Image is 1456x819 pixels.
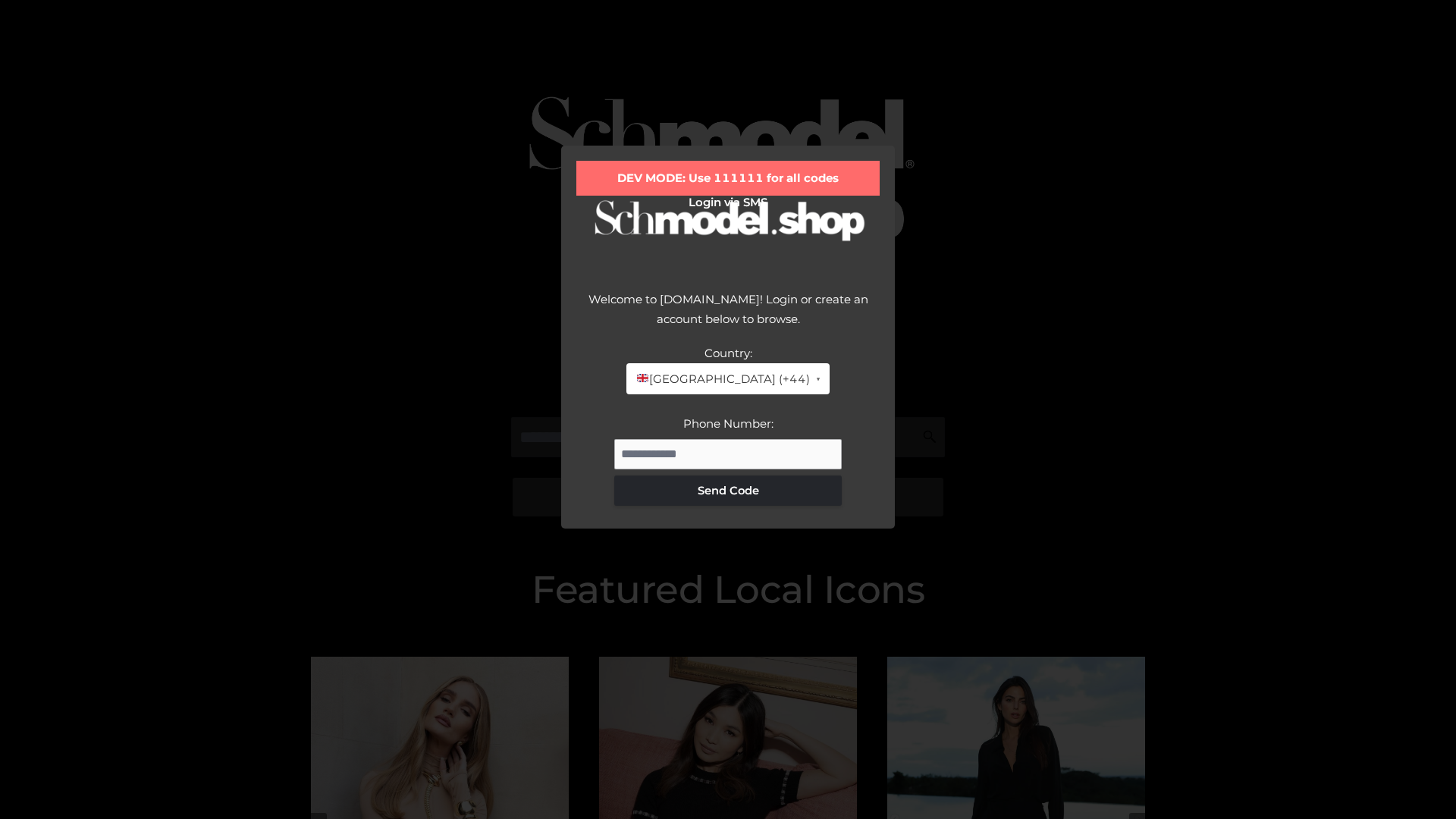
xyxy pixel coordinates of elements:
[614,475,842,506] button: Send Code
[576,290,880,344] div: Welcome to [DOMAIN_NAME]! Login or create an account below to browse.
[683,416,773,431] label: Phone Number:
[704,346,752,360] label: Country:
[637,372,648,384] img: 🇬🇧
[576,196,880,209] h2: Login via SMS
[635,369,809,389] span: [GEOGRAPHIC_DATA] (+44)
[576,161,880,196] div: DEV MODE: Use 111111 for all codes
